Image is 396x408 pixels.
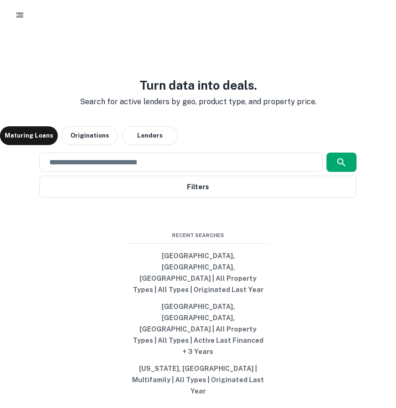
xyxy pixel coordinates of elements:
[128,231,269,239] span: Recent Searches
[72,76,324,94] h3: Turn data into deals.
[349,333,396,378] iframe: Chat Widget
[128,298,269,360] button: [GEOGRAPHIC_DATA], [GEOGRAPHIC_DATA], [GEOGRAPHIC_DATA] | All Property Types | All Types | Active...
[39,176,356,198] button: Filters
[62,126,118,145] button: Originations
[128,360,269,400] button: [US_STATE], [GEOGRAPHIC_DATA] | Multifamily | All Types | Originated Last Year
[72,96,324,108] p: Search for active lenders by geo, product type, and property price.
[128,247,269,298] button: [GEOGRAPHIC_DATA], [GEOGRAPHIC_DATA], [GEOGRAPHIC_DATA] | All Property Types | All Types | Origin...
[122,126,178,145] button: Lenders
